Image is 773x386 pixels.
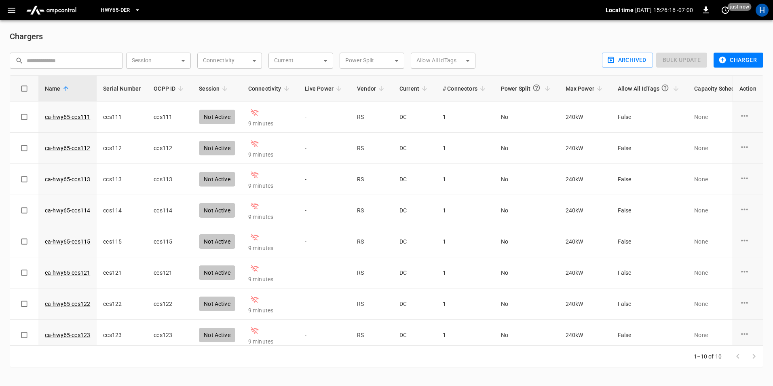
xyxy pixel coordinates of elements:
[494,195,559,226] td: No
[97,133,147,164] td: ccs112
[393,257,436,288] td: DC
[154,84,186,93] span: OCPP ID
[357,84,386,93] span: Vendor
[248,244,292,252] p: 9 minutes
[298,320,351,351] td: -
[739,204,756,216] div: charge point options
[694,144,746,152] p: None
[694,331,746,339] p: None
[298,226,351,257] td: -
[611,226,688,257] td: False
[611,133,688,164] td: False
[494,288,559,320] td: No
[199,172,235,187] div: Not Active
[694,238,746,246] p: None
[606,6,634,14] p: Local time
[694,269,746,277] p: None
[436,257,494,288] td: 1
[602,53,653,68] button: Archived
[436,288,494,320] td: 1
[351,226,393,257] td: RS
[739,329,756,341] div: charge point options
[694,206,746,214] p: None
[199,328,235,342] div: Not Active
[45,331,90,339] a: ca-hwy65-ccs123
[351,257,393,288] td: RS
[147,164,192,195] td: ccs113
[611,195,688,226] td: False
[298,133,351,164] td: -
[436,102,494,133] td: 1
[147,288,192,320] td: ccs122
[714,53,763,68] button: Charger
[559,195,611,226] td: 240 kW
[351,288,393,320] td: RS
[494,226,559,257] td: No
[559,164,611,195] td: 240 kW
[436,164,494,195] td: 1
[248,213,292,221] p: 9 minutes
[559,226,611,257] td: 240 kW
[298,102,351,133] td: -
[248,275,292,283] p: 9 minutes
[45,300,90,308] a: ca-hwy65-ccs122
[739,298,756,310] div: charge point options
[688,76,752,102] th: Capacity Schedules
[494,320,559,351] td: No
[45,206,90,214] a: ca-hwy65-ccs114
[199,141,235,155] div: Not Active
[248,182,292,190] p: 9 minutes
[559,320,611,351] td: 240 kW
[559,288,611,320] td: 240 kW
[199,265,235,280] div: Not Active
[351,164,393,195] td: RS
[45,113,90,121] a: ca-hwy65-ccs111
[147,133,192,164] td: ccs112
[559,257,611,288] td: 240 kW
[719,4,732,17] button: set refresh interval
[45,238,90,246] a: ca-hwy65-ccs115
[97,288,147,320] td: ccs122
[728,3,752,11] span: just now
[97,102,147,133] td: ccs111
[611,288,688,320] td: False
[199,203,235,218] div: Not Active
[618,81,681,96] span: Allow All IdTags
[199,110,235,124] div: Not Active
[298,195,351,226] td: -
[351,195,393,226] td: RS
[23,2,80,18] img: ampcontrol.io logo
[501,81,553,96] span: Power Split
[97,164,147,195] td: ccs113
[694,175,746,183] p: None
[298,164,351,195] td: -
[611,164,688,195] td: False
[97,76,147,102] th: Serial Number
[199,297,235,311] div: Not Active
[10,30,763,43] h6: Chargers
[97,2,144,18] button: HWY65-DER
[45,175,90,183] a: ca-hwy65-ccs113
[97,320,147,351] td: ccs123
[739,142,756,154] div: charge point options
[393,133,436,164] td: DC
[248,119,292,127] p: 9 minutes
[443,84,488,93] span: # Connectors
[147,257,192,288] td: ccs121
[436,133,494,164] td: 1
[45,144,90,152] a: ca-hwy65-ccs112
[436,226,494,257] td: 1
[45,269,90,277] a: ca-hwy65-ccs121
[248,306,292,314] p: 9 minutes
[147,226,192,257] td: ccs115
[393,195,436,226] td: DC
[393,226,436,257] td: DC
[97,226,147,257] td: ccs115
[694,113,746,121] p: None
[147,195,192,226] td: ccs114
[393,164,436,195] td: DC
[351,102,393,133] td: RS
[611,320,688,351] td: False
[739,267,756,279] div: charge point options
[199,234,235,249] div: Not Active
